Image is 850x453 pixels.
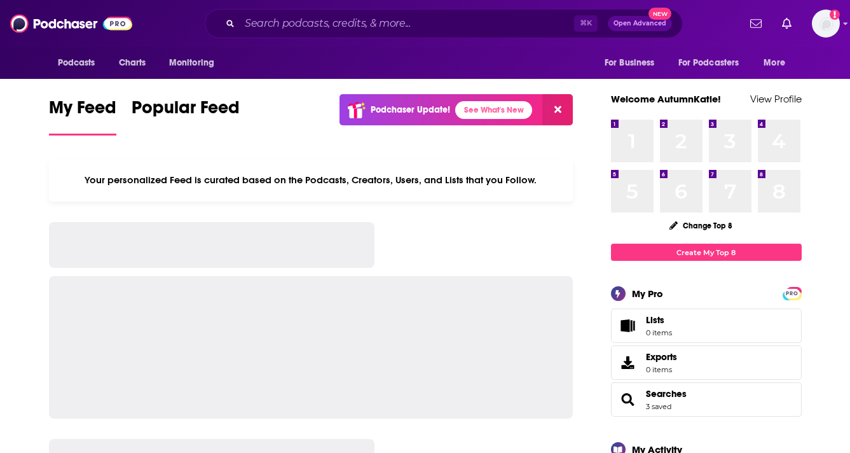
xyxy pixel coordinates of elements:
input: Search podcasts, credits, & more... [240,13,574,34]
a: My Feed [49,97,116,136]
a: Searches [615,391,641,408]
a: Searches [646,388,687,400]
span: More [764,54,785,72]
span: ⌘ K [574,15,598,32]
span: 0 items [646,365,677,374]
a: Show notifications dropdown [745,13,767,34]
img: User Profile [812,10,840,38]
span: Charts [119,54,146,72]
svg: Add a profile image [830,10,840,20]
span: New [648,8,671,20]
span: Searches [611,382,802,417]
span: Lists [646,314,672,326]
button: open menu [160,51,231,75]
button: open menu [596,51,671,75]
a: Show notifications dropdown [777,13,797,34]
img: Podchaser - Follow, Share and Rate Podcasts [10,11,132,36]
span: Logged in as AutumnKatie [812,10,840,38]
p: Podchaser Update! [371,104,450,115]
span: Exports [615,354,641,372]
button: open menu [670,51,758,75]
span: Popular Feed [132,97,240,126]
div: Search podcasts, credits, & more... [205,9,683,38]
span: Lists [646,314,664,326]
span: Open Advanced [614,20,666,27]
a: Lists [611,309,802,343]
span: Monitoring [169,54,214,72]
span: Lists [615,317,641,335]
button: Show profile menu [812,10,840,38]
a: 3 saved [646,402,671,411]
span: Podcasts [58,54,95,72]
a: Welcome AutumnKatie! [611,93,721,105]
a: See What's New [455,101,532,119]
span: 0 items [646,328,672,337]
span: Exports [646,351,677,363]
span: PRO [785,289,800,298]
button: Change Top 8 [662,218,741,233]
a: View Profile [750,93,802,105]
button: Open AdvancedNew [608,16,672,31]
button: open menu [49,51,112,75]
div: Your personalized Feed is curated based on the Podcasts, Creators, Users, and Lists that you Follow. [49,158,573,202]
a: PRO [785,288,800,298]
a: Charts [111,51,154,75]
span: For Podcasters [678,54,739,72]
a: Exports [611,345,802,380]
a: Create My Top 8 [611,244,802,261]
span: For Business [605,54,655,72]
button: open menu [755,51,801,75]
a: Popular Feed [132,97,240,136]
span: My Feed [49,97,116,126]
div: My Pro [632,288,663,300]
